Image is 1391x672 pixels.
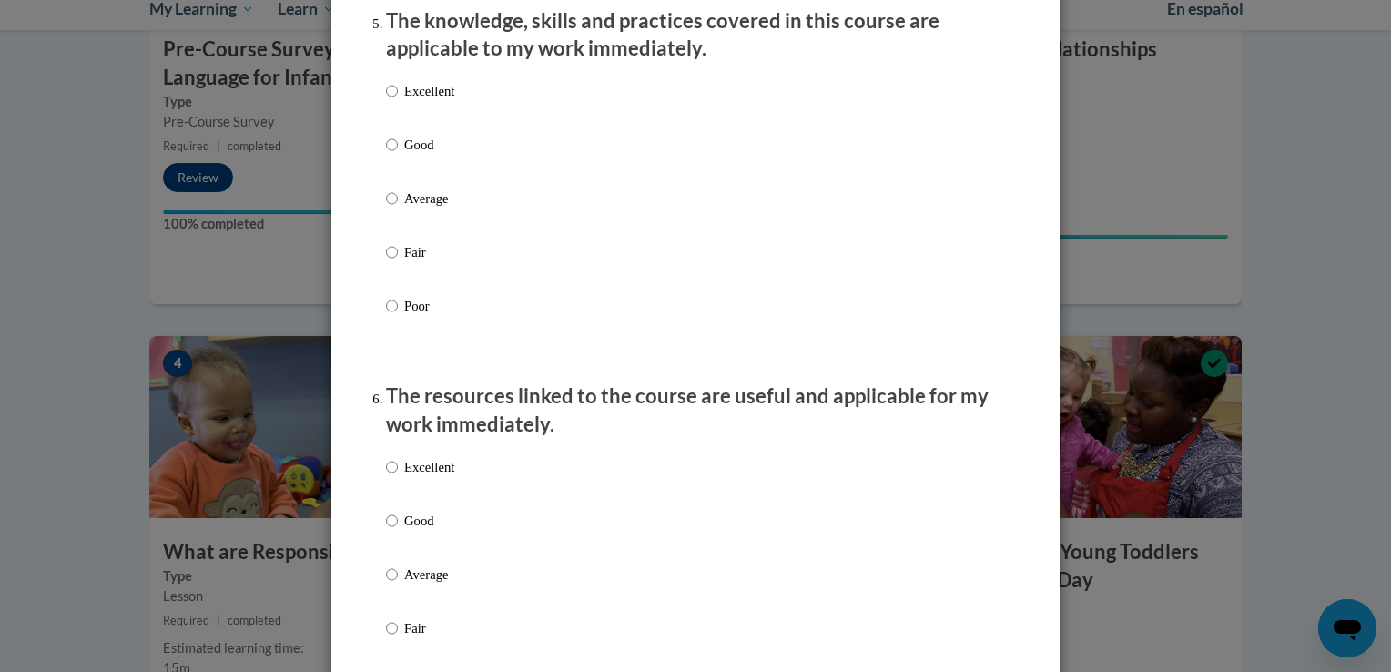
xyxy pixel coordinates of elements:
input: Good [386,511,398,531]
p: Excellent [404,457,454,477]
p: The knowledge, skills and practices covered in this course are applicable to my work immediately. [386,7,1005,64]
input: Fair [386,242,398,262]
p: Fair [404,618,454,638]
p: Poor [404,296,454,316]
p: Average [404,565,454,585]
input: Excellent [386,81,398,101]
p: Fair [404,242,454,262]
input: Good [386,135,398,155]
input: Excellent [386,457,398,477]
p: Good [404,511,454,531]
p: Excellent [404,81,454,101]
p: The resources linked to the course are useful and applicable for my work immediately. [386,382,1005,439]
input: Fair [386,618,398,638]
input: Average [386,188,398,209]
input: Poor [386,296,398,316]
input: Average [386,565,398,585]
p: Good [404,135,454,155]
p: Average [404,188,454,209]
